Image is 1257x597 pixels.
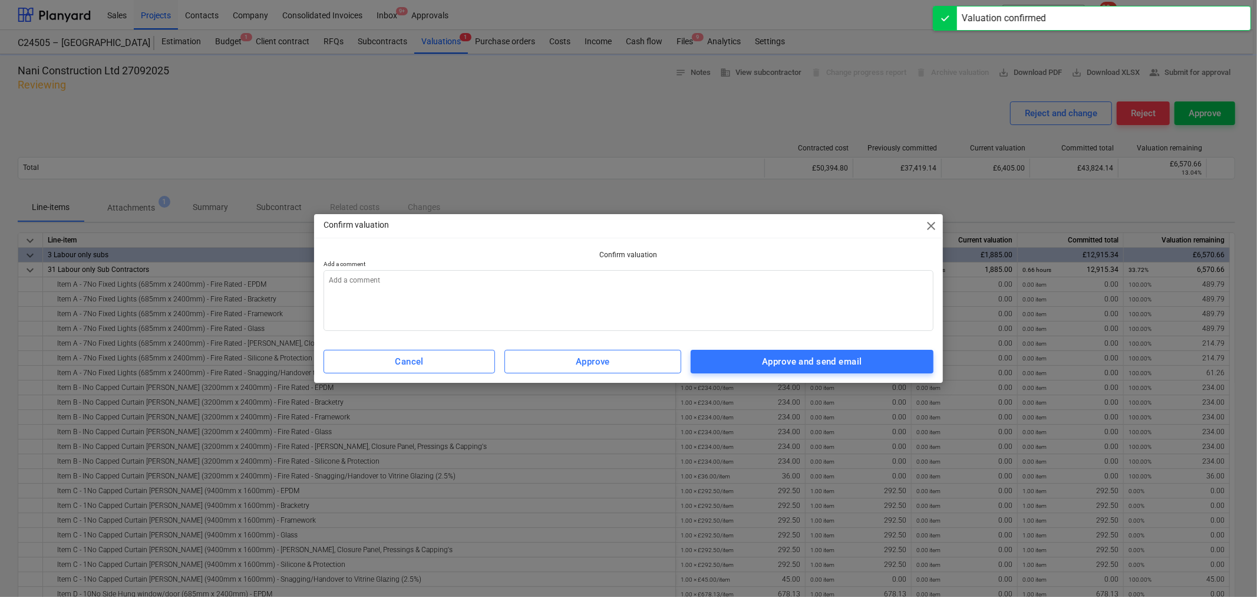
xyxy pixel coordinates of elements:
[924,219,938,233] span: close
[324,250,933,260] p: Confirm valuation
[324,260,933,270] p: Add a comment
[324,219,389,231] p: Confirm valuation
[1198,540,1257,597] iframe: Chat Widget
[324,350,495,373] button: Cancel
[762,354,862,369] div: Approve and send email
[691,350,933,373] button: Approve and send email
[962,11,1046,25] div: Valuation confirmed
[395,354,424,369] div: Cancel
[504,350,681,373] button: Approve
[576,354,610,369] div: Approve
